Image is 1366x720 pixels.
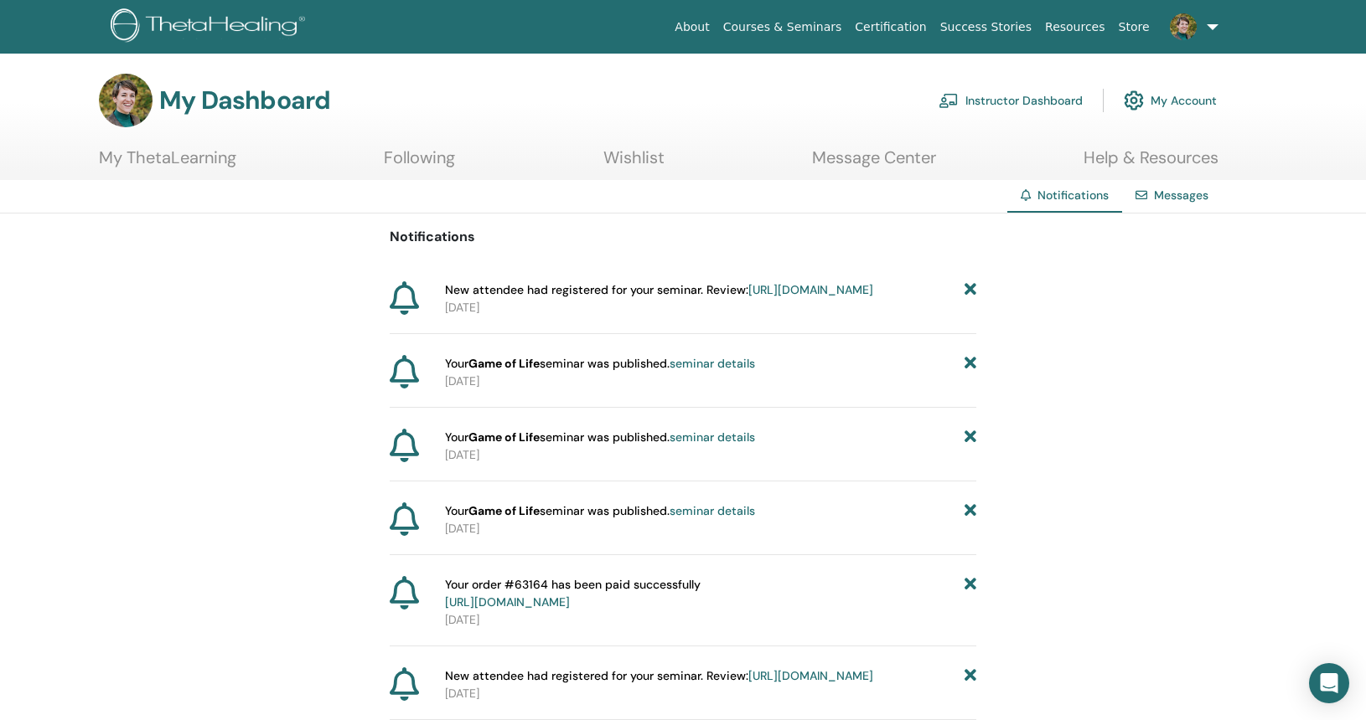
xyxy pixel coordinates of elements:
[445,594,570,609] a: [URL][DOMAIN_NAME]
[939,82,1083,119] a: Instructor Dashboard
[717,12,849,43] a: Courses & Seminars
[748,282,873,297] a: [URL][DOMAIN_NAME]
[384,147,455,180] a: Following
[668,12,716,43] a: About
[1154,188,1208,203] a: Messages
[468,429,540,445] strong: Game of Life
[1124,82,1217,119] a: My Account
[445,355,755,373] span: Your seminar was published.
[159,85,330,116] h3: My Dashboard
[445,520,976,537] p: [DATE]
[670,429,755,445] a: seminar details
[1170,13,1197,40] img: default.jpg
[445,429,755,446] span: Your seminar was published.
[1124,86,1144,115] img: cog.svg
[670,503,755,518] a: seminar details
[1309,663,1349,703] div: Open Intercom Messenger
[445,611,976,629] p: [DATE]
[848,12,933,43] a: Certification
[445,446,976,464] p: [DATE]
[468,503,540,518] strong: Game of Life
[1037,188,1109,203] span: Notifications
[445,281,873,299] span: New attendee had registered for your seminar. Review:
[468,356,540,371] strong: Game of Life
[934,12,1038,43] a: Success Stories
[748,668,873,683] a: [URL][DOMAIN_NAME]
[445,299,976,316] p: [DATE]
[111,8,311,46] img: logo.png
[445,502,755,520] span: Your seminar was published.
[1084,147,1219,180] a: Help & Resources
[939,93,959,108] img: chalkboard-teacher.svg
[1112,12,1156,43] a: Store
[445,576,701,611] span: Your order #63164 has been paid successfully
[603,147,665,180] a: Wishlist
[99,74,153,127] img: default.jpg
[99,147,236,180] a: My ThetaLearning
[445,685,976,702] p: [DATE]
[1038,12,1112,43] a: Resources
[445,667,873,685] span: New attendee had registered for your seminar. Review:
[812,147,936,180] a: Message Center
[670,356,755,371] a: seminar details
[390,227,976,247] p: Notifications
[445,373,976,390] p: [DATE]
